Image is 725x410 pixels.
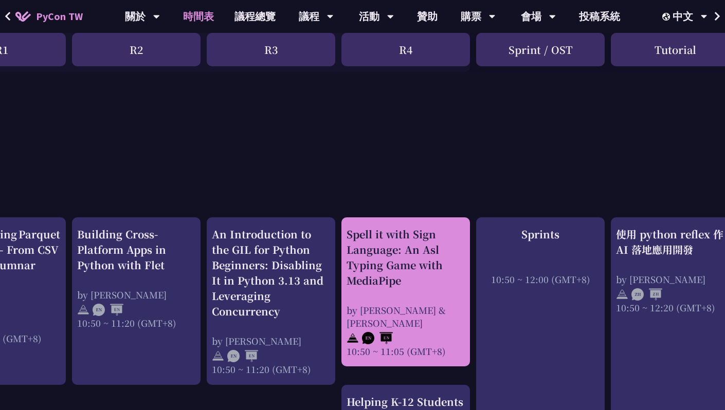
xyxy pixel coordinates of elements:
[362,332,393,344] img: ENEN.5a408d1.svg
[347,332,359,344] img: svg+xml;base64,PHN2ZyB4bWxucz0iaHR0cDovL3d3dy53My5vcmcvMjAwMC9zdmciIHdpZHRoPSIyNCIgaGVpZ2h0PSIyNC...
[207,33,335,66] div: R3
[5,4,93,29] a: PyCon TW
[212,227,330,319] div: An Introduction to the GIL for Python Beginners: Disabling It in Python 3.13 and Leveraging Concu...
[631,288,662,301] img: ZHZH.38617ef.svg
[77,288,195,301] div: by [PERSON_NAME]
[662,13,673,21] img: Locale Icon
[93,304,123,316] img: ENEN.5a408d1.svg
[481,273,600,286] div: 10:50 ~ 12:00 (GMT+8)
[481,227,600,242] div: Sprints
[77,304,89,316] img: svg+xml;base64,PHN2ZyB4bWxucz0iaHR0cDovL3d3dy53My5vcmcvMjAwMC9zdmciIHdpZHRoPSIyNCIgaGVpZ2h0PSIyNC...
[212,227,330,376] a: An Introduction to the GIL for Python Beginners: Disabling It in Python 3.13 and Leveraging Concu...
[36,9,83,24] span: PyCon TW
[347,345,465,358] div: 10:50 ~ 11:05 (GMT+8)
[341,33,470,66] div: R4
[77,227,195,273] div: Building Cross-Platform Apps in Python with Flet
[227,350,258,362] img: ENEN.5a408d1.svg
[212,350,224,362] img: svg+xml;base64,PHN2ZyB4bWxucz0iaHR0cDovL3d3dy53My5vcmcvMjAwMC9zdmciIHdpZHRoPSIyNCIgaGVpZ2h0PSIyNC...
[77,316,195,329] div: 10:50 ~ 11:20 (GMT+8)
[77,227,195,376] a: Building Cross-Platform Apps in Python with Flet by [PERSON_NAME] 10:50 ~ 11:20 (GMT+8)
[616,288,628,301] img: svg+xml;base64,PHN2ZyB4bWxucz0iaHR0cDovL3d3dy53My5vcmcvMjAwMC9zdmciIHdpZHRoPSIyNCIgaGVpZ2h0PSIyNC...
[476,33,605,66] div: Sprint / OST
[347,227,465,288] div: Spell it with Sign Language: An Asl Typing Game with MediaPipe
[15,11,31,22] img: Home icon of PyCon TW 2025
[212,363,330,376] div: 10:50 ~ 11:20 (GMT+8)
[347,227,465,358] a: Spell it with Sign Language: An Asl Typing Game with MediaPipe by [PERSON_NAME] & [PERSON_NAME] 1...
[72,33,201,66] div: R2
[212,334,330,347] div: by [PERSON_NAME]
[347,304,465,329] div: by [PERSON_NAME] & [PERSON_NAME]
